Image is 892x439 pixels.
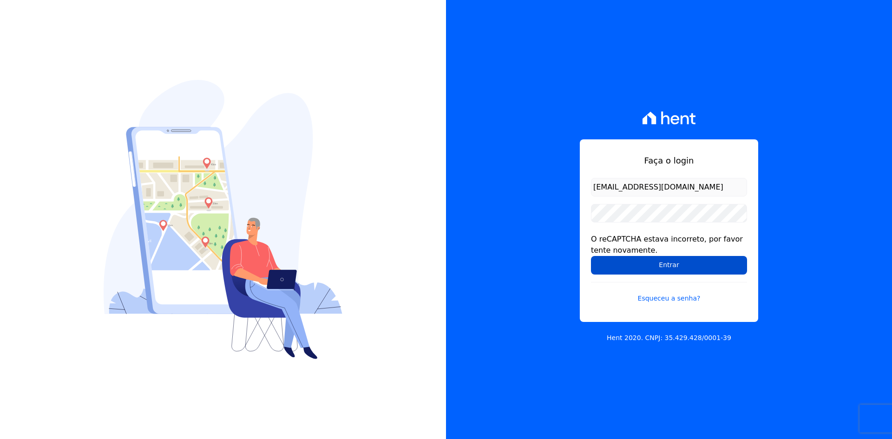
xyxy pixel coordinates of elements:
div: O reCAPTCHA estava incorreto, por favor tente novamente. [591,234,747,256]
input: Entrar [591,256,747,275]
a: Esqueceu a senha? [591,282,747,303]
h1: Faça o login [591,154,747,167]
p: Hent 2020. CNPJ: 35.429.428/0001-39 [607,333,731,343]
input: Email [591,178,747,197]
img: Login [104,80,342,359]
